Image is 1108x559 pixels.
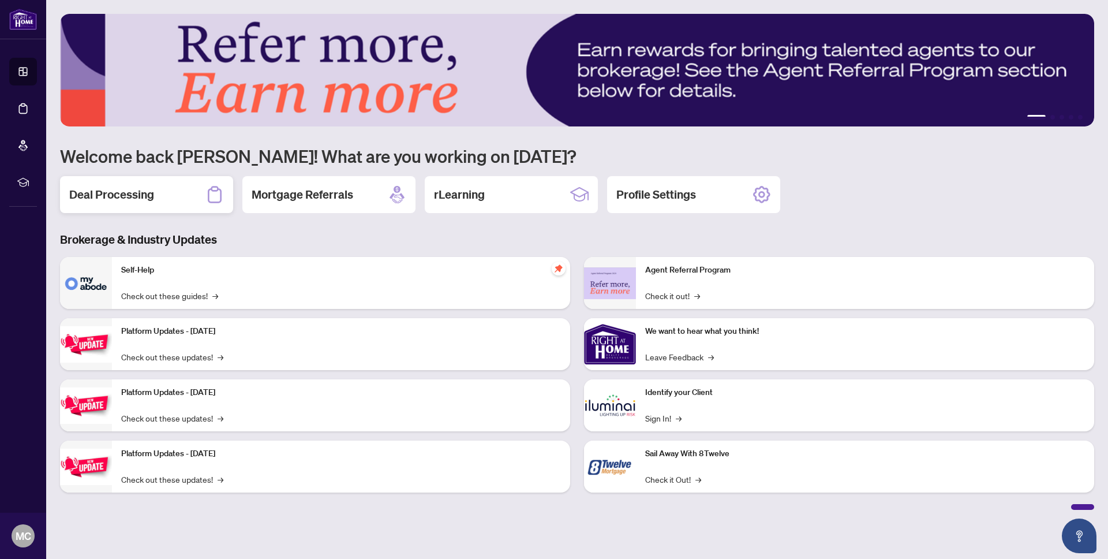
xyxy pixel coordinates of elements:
[121,473,223,486] a: Check out these updates!→
[645,264,1085,277] p: Agent Referral Program
[121,289,218,302] a: Check out these guides!→
[252,187,353,203] h2: Mortgage Referrals
[552,262,566,275] span: pushpin
[645,351,714,363] a: Leave Feedback→
[645,412,682,424] a: Sign In!→
[121,264,561,277] p: Self-Help
[218,412,223,424] span: →
[695,473,701,486] span: →
[1050,115,1055,120] button: 2
[121,325,561,338] p: Platform Updates - [DATE]
[121,386,561,399] p: Platform Updates - [DATE]
[60,449,112,485] img: Platform Updates - June 23, 2025
[60,257,112,309] img: Self-Help
[60,387,112,424] img: Platform Updates - July 8, 2025
[9,9,37,30] img: logo
[645,325,1085,338] p: We want to hear what you think!
[434,187,485,203] h2: rLearning
[645,448,1085,460] p: Sail Away With 8Twelve
[584,267,636,299] img: Agent Referral Program
[1060,115,1064,120] button: 3
[645,473,701,486] a: Check it Out!→
[645,289,700,302] a: Check it out!→
[121,448,561,460] p: Platform Updates - [DATE]
[212,289,218,302] span: →
[16,528,31,544] span: MC
[676,412,682,424] span: →
[218,473,223,486] span: →
[708,351,714,363] span: →
[121,351,223,363] a: Check out these updates!→
[69,187,154,203] h2: Deal Processing
[1062,519,1096,553] button: Open asap
[60,326,112,363] img: Platform Updates - July 21, 2025
[218,351,223,363] span: →
[1069,115,1073,120] button: 4
[694,289,700,302] span: →
[616,187,696,203] h2: Profile Settings
[60,232,1094,248] h3: Brokerage & Industry Updates
[60,14,1094,126] img: Slide 0
[645,386,1085,399] p: Identify your Client
[1078,115,1083,120] button: 5
[60,145,1094,167] h1: Welcome back [PERSON_NAME]! What are you working on [DATE]?
[584,379,636,431] img: Identify your Client
[1027,115,1046,120] button: 1
[584,318,636,370] img: We want to hear what you think!
[584,441,636,493] img: Sail Away With 8Twelve
[121,412,223,424] a: Check out these updates!→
